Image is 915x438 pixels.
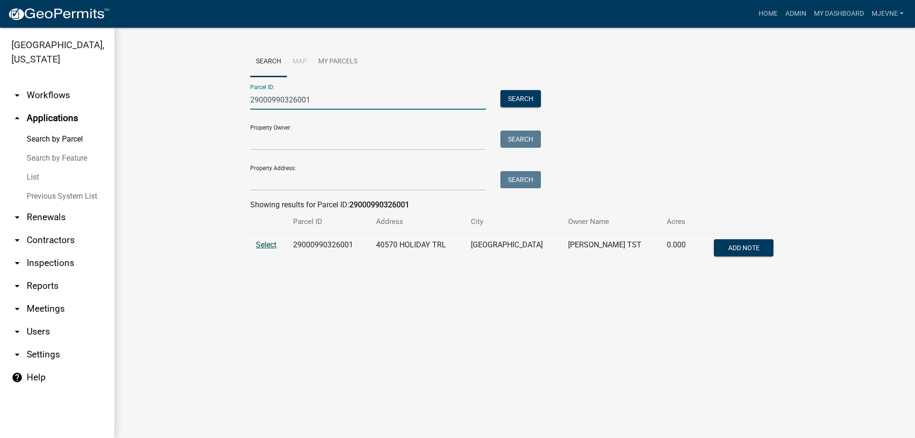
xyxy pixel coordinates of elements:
i: arrow_drop_up [11,112,23,124]
button: Search [500,90,541,107]
th: City [465,211,562,233]
strong: 29000990326001 [349,200,409,209]
i: arrow_drop_down [11,326,23,337]
th: Parcel ID [287,211,371,233]
button: Add Note [714,239,773,256]
i: arrow_drop_down [11,349,23,360]
a: Select [256,240,276,249]
td: [PERSON_NAME] TST [562,234,661,265]
a: Home [755,5,782,23]
th: Acres [661,211,696,233]
i: arrow_drop_down [11,257,23,269]
i: help [11,372,23,383]
button: Search [500,171,541,188]
span: Add Note [728,244,759,252]
th: Address [370,211,465,233]
td: [GEOGRAPHIC_DATA] [465,234,562,265]
a: MJevne [868,5,907,23]
a: Admin [782,5,810,23]
i: arrow_drop_down [11,280,23,292]
a: My Parcels [313,47,363,77]
a: My Dashboard [810,5,868,23]
td: 0.000 [661,234,696,265]
div: Showing results for Parcel ID: [250,199,779,211]
td: 29000990326001 [287,234,371,265]
td: 40570 HOLIDAY TRL [370,234,465,265]
button: Search [500,131,541,148]
i: arrow_drop_down [11,234,23,246]
i: arrow_drop_down [11,212,23,223]
i: arrow_drop_down [11,303,23,315]
th: Owner Name [562,211,661,233]
a: Search [250,47,287,77]
i: arrow_drop_down [11,90,23,101]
